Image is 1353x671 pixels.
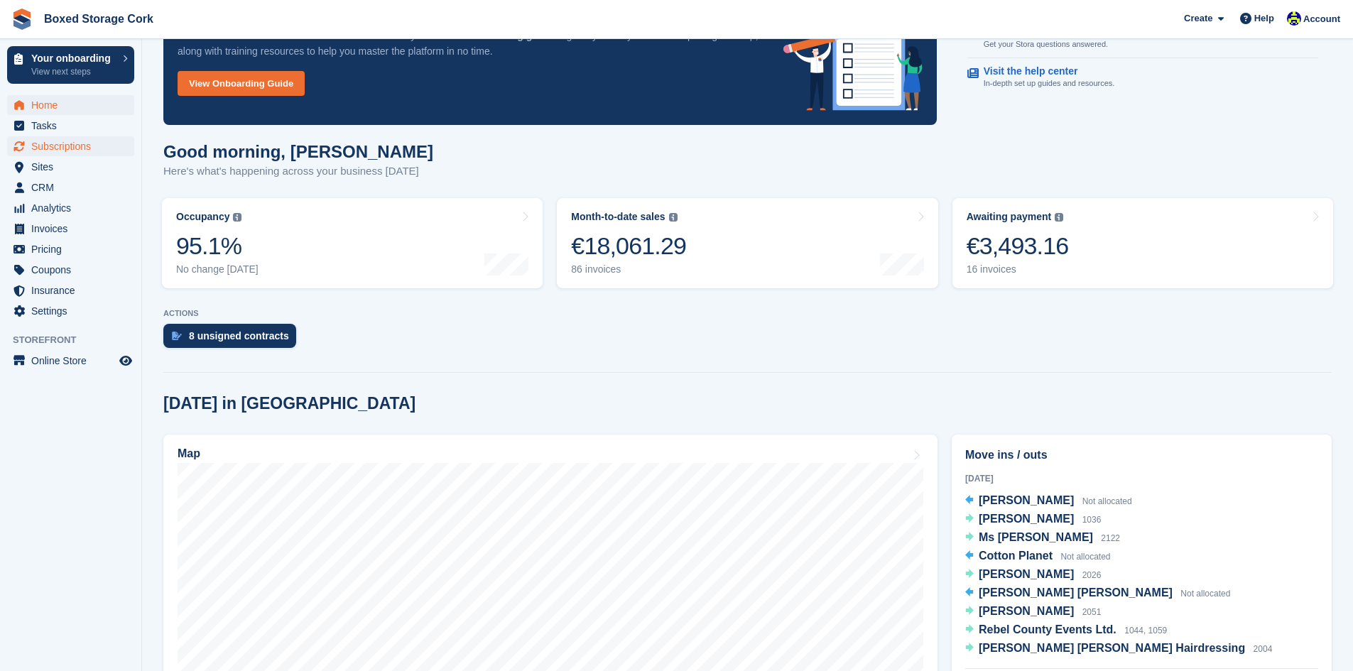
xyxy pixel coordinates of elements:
span: Analytics [31,198,116,218]
h2: [DATE] in [GEOGRAPHIC_DATA] [163,394,415,413]
a: Occupancy 95.1% No change [DATE] [162,198,543,288]
span: Not allocated [1180,589,1230,599]
span: 2004 [1254,644,1273,654]
span: Insurance [31,280,116,300]
span: 2122 [1101,533,1120,543]
img: icon-info-grey-7440780725fd019a000dd9b08b2336e03edf1995a4989e88bcd33f0948082b44.svg [669,213,678,222]
span: 1036 [1082,515,1102,525]
a: menu [7,280,134,300]
a: menu [7,178,134,197]
span: Invoices [31,219,116,239]
a: Ms [PERSON_NAME] 2122 [965,529,1120,547]
img: contract_signature_icon-13c848040528278c33f63329250d36e43548de30e8caae1d1a13099fd9432cc5.svg [172,332,182,340]
span: Not allocated [1060,552,1110,562]
div: Awaiting payment [967,211,1052,223]
a: menu [7,95,134,115]
img: icon-info-grey-7440780725fd019a000dd9b08b2336e03edf1995a4989e88bcd33f0948082b44.svg [233,213,241,222]
span: Cotton Planet [979,550,1053,562]
span: 1044, 1059 [1124,626,1167,635]
a: Rebel County Events Ltd. 1044, 1059 [965,621,1167,640]
span: Subscriptions [31,136,116,156]
h1: Good morning, [PERSON_NAME] [163,142,433,161]
a: menu [7,301,134,321]
div: [DATE] [965,472,1318,485]
span: [PERSON_NAME] [979,605,1074,617]
a: menu [7,239,134,259]
div: 8 unsigned contracts [189,330,289,342]
h2: Map [178,447,200,460]
a: Chat to support Get your Stora questions answered. [967,19,1318,58]
span: 2051 [1082,607,1102,617]
p: Visit the help center [984,65,1104,77]
a: menu [7,116,134,136]
img: icon-info-grey-7440780725fd019a000dd9b08b2336e03edf1995a4989e88bcd33f0948082b44.svg [1055,213,1063,222]
span: Home [31,95,116,115]
p: In-depth set up guides and resources. [984,77,1115,89]
span: [PERSON_NAME] [PERSON_NAME] Hairdressing [979,642,1245,654]
span: Sites [31,157,116,177]
span: CRM [31,178,116,197]
p: Welcome to Stora! Press the button below to access your . It gives you easy to follow steps to ge... [178,28,761,59]
span: [PERSON_NAME] [PERSON_NAME] [979,587,1173,599]
img: Vincent [1287,11,1301,26]
a: menu [7,157,134,177]
span: Help [1254,11,1274,26]
a: menu [7,198,134,218]
span: Not allocated [1082,496,1132,506]
img: stora-icon-8386f47178a22dfd0bd8f6a31ec36ba5ce8667c1dd55bd0f319d3a0aa187defe.svg [11,9,33,30]
p: Get your Stora questions answered. [984,38,1108,50]
a: [PERSON_NAME] Not allocated [965,492,1132,511]
div: Month-to-date sales [571,211,665,223]
div: €3,493.16 [967,231,1069,261]
a: [PERSON_NAME] [PERSON_NAME] Not allocated [965,584,1230,603]
a: Cotton Planet Not allocated [965,547,1111,566]
span: 2026 [1082,570,1102,580]
a: Preview store [117,352,134,369]
span: [PERSON_NAME] [979,513,1074,525]
a: Awaiting payment €3,493.16 16 invoices [952,198,1333,288]
p: Your onboarding [31,53,116,63]
h2: Move ins / outs [965,447,1318,464]
span: Account [1303,12,1340,26]
a: [PERSON_NAME] 2026 [965,566,1101,584]
span: Create [1184,11,1212,26]
span: Ms [PERSON_NAME] [979,531,1093,543]
span: Coupons [31,260,116,280]
a: [PERSON_NAME] 1036 [965,511,1101,529]
span: Pricing [31,239,116,259]
a: [PERSON_NAME] [PERSON_NAME] Hairdressing 2004 [965,640,1272,658]
p: Here's what's happening across your business [DATE] [163,163,433,180]
a: menu [7,260,134,280]
span: [PERSON_NAME] [979,494,1074,506]
a: 8 unsigned contracts [163,324,303,355]
p: View next steps [31,65,116,78]
img: onboarding-info-6c161a55d2c0e0a8cae90662b2fe09162a5109e8cc188191df67fb4f79e88e88.svg [783,4,923,111]
div: No change [DATE] [176,263,259,276]
a: Visit the help center In-depth set up guides and resources. [967,58,1318,97]
span: Rebel County Events Ltd. [979,623,1116,635]
a: Month-to-date sales €18,061.29 86 invoices [557,198,938,288]
span: Online Store [31,351,116,371]
div: 16 invoices [967,263,1069,276]
a: menu [7,136,134,156]
a: View Onboarding Guide [178,71,305,96]
div: 86 invoices [571,263,686,276]
div: 95.1% [176,231,259,261]
span: Tasks [31,116,116,136]
div: €18,061.29 [571,231,686,261]
span: Storefront [13,333,141,347]
p: ACTIONS [163,309,1332,318]
a: Your onboarding View next steps [7,46,134,84]
a: menu [7,219,134,239]
span: Settings [31,301,116,321]
div: Occupancy [176,211,229,223]
a: menu [7,351,134,371]
span: [PERSON_NAME] [979,568,1074,580]
a: Boxed Storage Cork [38,7,159,31]
a: [PERSON_NAME] 2051 [965,603,1101,621]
